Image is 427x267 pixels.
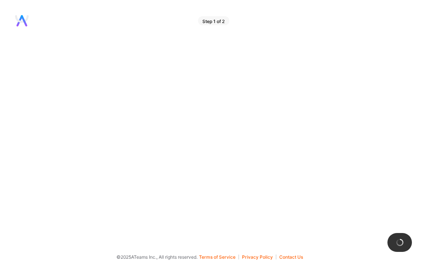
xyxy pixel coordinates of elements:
img: loading [395,238,404,247]
button: Privacy Policy [242,255,276,259]
div: Step 1 of 2 [198,16,229,25]
button: Contact Us [279,255,303,259]
span: © 2025 ATeams Inc., All rights reserved. [116,253,197,261]
button: Terms of Service [199,255,239,259]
